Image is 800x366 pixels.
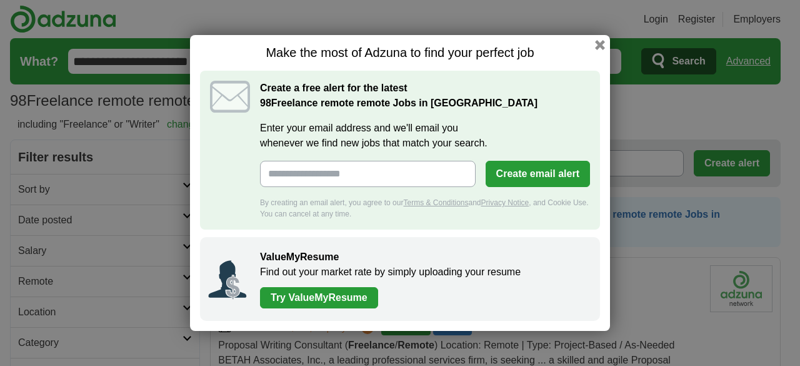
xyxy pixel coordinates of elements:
[260,121,590,151] label: Enter your email address and we'll email you whenever we find new jobs that match your search.
[260,265,587,280] p: Find out your market rate by simply uploading your resume
[403,198,468,207] a: Terms & Conditions
[260,197,590,220] div: By creating an email alert, you agree to our and , and Cookie Use. You can cancel at any time.
[210,81,250,113] img: icon_email.svg
[260,287,378,308] a: Try ValueMyResume
[486,161,590,187] button: Create email alert
[260,98,537,108] strong: Freelance remote remote Jobs in [GEOGRAPHIC_DATA]
[481,198,529,207] a: Privacy Notice
[260,81,590,111] h2: Create a free alert for the latest
[200,45,600,61] h1: Make the most of Adzuna to find your perfect job
[260,250,587,265] h2: ValueMyResume
[260,96,271,111] span: 98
